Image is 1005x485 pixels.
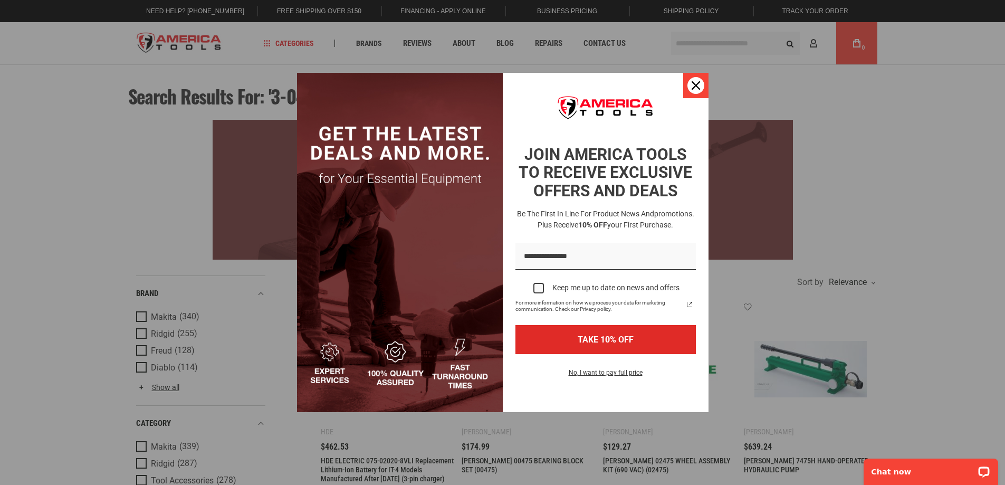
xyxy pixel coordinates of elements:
strong: 10% OFF [578,221,607,229]
button: Close [683,73,709,98]
span: For more information on how we process your data for marketing communication. Check our Privacy p... [515,300,683,312]
input: Email field [515,243,696,270]
button: TAKE 10% OFF [515,325,696,354]
iframe: LiveChat chat widget [857,452,1005,485]
svg: close icon [692,81,700,90]
strong: JOIN AMERICA TOOLS TO RECEIVE EXCLUSIVE OFFERS AND DEALS [519,145,692,200]
div: Keep me up to date on news and offers [552,283,679,292]
a: Read our Privacy Policy [683,298,696,311]
svg: link icon [683,298,696,311]
button: No, I want to pay full price [560,367,651,385]
h3: Be the first in line for product news and [513,208,698,231]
